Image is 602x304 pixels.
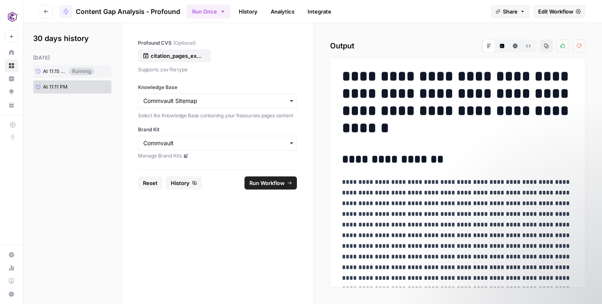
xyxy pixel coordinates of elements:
p: Supports .csv file type [138,66,297,74]
a: Browse [5,59,18,72]
span: Reset [143,179,158,187]
span: At 11:15 PM [43,68,66,75]
a: Usage [5,261,18,274]
a: Insights [5,72,18,85]
img: Commvault Logo [5,9,20,24]
span: Content Gap Analysis - Profound [76,7,180,16]
span: At 11:11 PM [43,83,68,91]
span: (Optional) [173,39,196,47]
a: At 11:15 PM [33,65,69,78]
span: Run Workflow [249,179,285,187]
button: citation_pages_export_1760076666801.csv [138,49,211,62]
button: Reset [138,176,163,190]
h2: 30 days history [33,33,111,44]
a: Integrate [303,5,336,18]
a: Content Gap Analysis - Profound [59,5,180,18]
a: Learning Hub [5,274,18,288]
input: Commvault Sitemap [143,97,292,105]
a: Opportunities [5,85,18,98]
p: Select the Knowledge Base containing your Resources pages content [138,112,297,120]
span: Share [503,7,518,16]
a: At 11:11 PM [33,80,94,94]
a: History [234,5,263,18]
label: Knowledge Base [138,84,297,91]
a: Analytics [266,5,299,18]
button: Workspace: Commvault [5,7,18,27]
p: citation_pages_export_1760076666801.csv [151,52,203,60]
a: Settings [5,248,18,261]
h2: Output [330,39,586,53]
div: Running [69,68,94,75]
button: Share [491,5,530,18]
a: Home [5,46,18,59]
button: Help + Support [5,288,18,301]
label: Profound CVS [138,39,297,47]
a: Your Data [5,98,18,112]
label: Brand Kit [138,126,297,133]
div: [DATE] [33,54,111,62]
input: Commvault [143,139,292,147]
button: Run Workflow [244,176,297,190]
button: Run Once [187,5,231,18]
span: History [171,179,190,187]
a: Edit Workflow [533,5,586,18]
span: Edit Workflow [538,7,573,16]
button: History [166,176,202,190]
a: Manage Brand Kits [138,152,297,160]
